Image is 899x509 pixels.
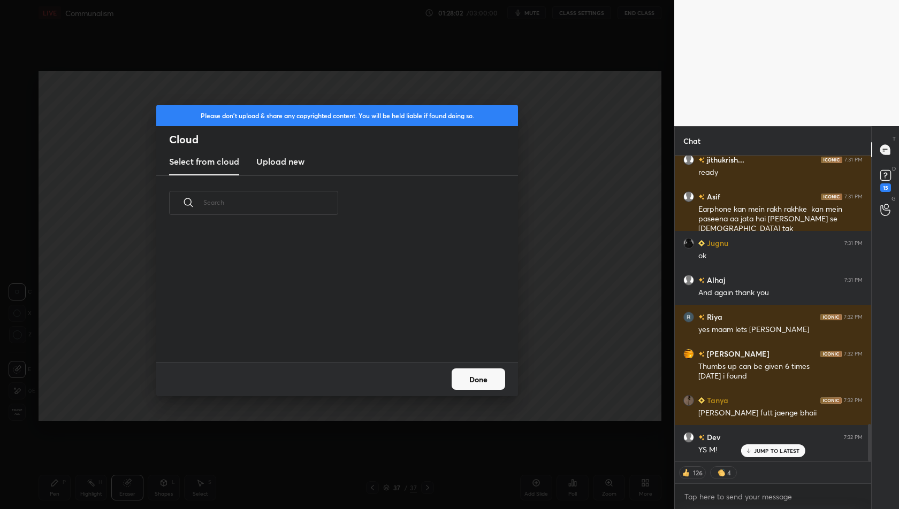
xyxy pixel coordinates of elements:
img: no-rating-badge.077c3623.svg [698,194,705,200]
div: Earphone kan mein rakh rakhke kan mein paseena aa jata hai [PERSON_NAME] se [DEMOGRAPHIC_DATA] tak [698,204,863,234]
h3: Select from cloud [169,155,239,168]
img: b4a336e444884859ab535195bad157cb.jpg [683,349,694,359]
img: 68463ac66ca9486cad44da03d50a98c3.jpg [683,395,694,406]
div: 7:31 PM [844,157,863,163]
img: iconic-dark.1390631f.png [821,194,842,200]
img: no-rating-badge.077c3623.svg [698,157,705,163]
img: clapping_hands.png [716,467,727,478]
div: grid [675,156,871,461]
p: T [893,135,896,143]
img: no-rating-badge.077c3623.svg [698,351,705,357]
div: 7:32 PM [844,434,863,441]
img: Learner_Badge_beginner_1_8b307cf2a0.svg [698,397,705,404]
h6: Alhaj [705,274,725,286]
img: default.png [683,191,694,202]
div: 15 [880,183,891,192]
h3: Upload new [256,155,304,168]
p: G [892,195,896,203]
h6: jithukrish... [705,154,744,165]
div: ok [698,251,863,261]
div: And again thank you [698,288,863,298]
div: 7:31 PM [844,277,863,283]
div: YS M! [698,445,863,456]
div: 7:31 PM [844,194,863,200]
h6: [PERSON_NAME] [705,348,770,359]
img: iconic-dark.1390631f.png [821,157,842,163]
h6: Dev [705,431,720,443]
div: grid [156,227,505,362]
img: Learner_Badge_beginner_1_8b307cf2a0.svg [698,240,705,246]
p: D [892,165,896,173]
div: yes maam lets [PERSON_NAME] [698,325,863,335]
img: no-rating-badge.077c3623.svg [698,435,705,441]
img: default.png [683,275,694,286]
h6: Jugnu [705,237,728,249]
h2: Cloud [169,133,518,146]
img: a4064d47616049308a364e3a7fcb1629.jpg [683,238,694,249]
div: ready [698,167,863,178]
img: AATXAJx-HSTo26SS8kedXRAE-77H6j-qPrD_UGRcrvc6=s96-c [683,312,694,322]
img: no-rating-badge.077c3623.svg [698,314,705,320]
div: 7:31 PM [844,240,863,246]
div: 4 [727,468,731,477]
div: 7:32 PM [844,351,863,357]
h6: Asif [705,191,720,202]
div: 7:32 PM [844,314,863,320]
p: Chat [675,127,709,155]
h6: Riya [705,311,722,322]
div: 126 [691,468,704,477]
div: 7:32 PM [844,397,863,404]
div: Thumbs up can be given 6 times [DATE] i found [698,361,863,382]
h6: Tanya [705,395,728,406]
button: Done [452,368,505,390]
input: Search [203,180,338,225]
img: iconic-dark.1390631f.png [820,314,842,320]
img: default.png [683,432,694,443]
img: thumbs_up.png [681,467,691,478]
img: iconic-dark.1390631f.png [820,397,842,404]
img: default.png [683,155,694,165]
p: JUMP TO LATEST [754,448,800,454]
img: no-rating-badge.077c3623.svg [698,277,705,283]
div: [PERSON_NAME] futt jaenge bhaii [698,408,863,419]
div: Please don't upload & share any copyrighted content. You will be held liable if found doing so. [156,105,518,126]
img: iconic-dark.1390631f.png [820,351,842,357]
